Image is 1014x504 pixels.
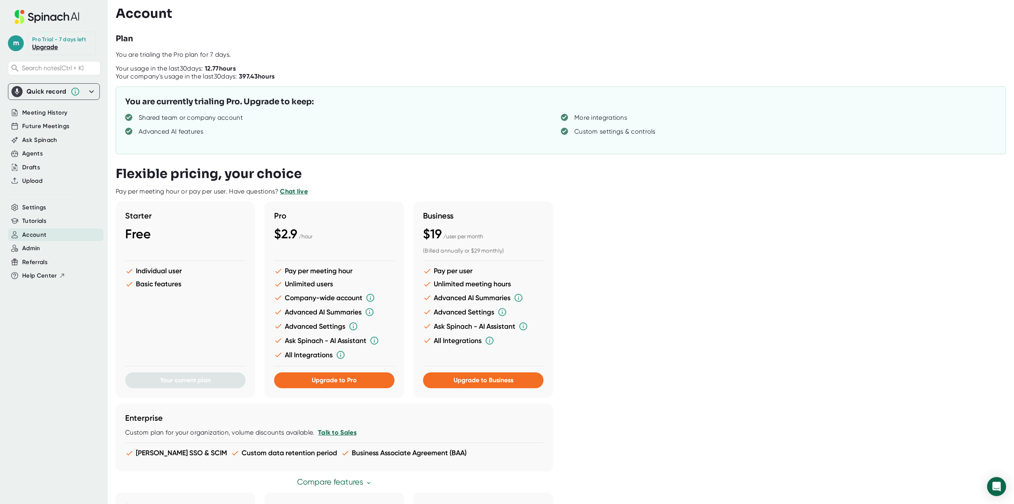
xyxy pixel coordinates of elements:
[318,429,356,436] a: Talk to Sales
[27,88,67,96] div: Quick record
[299,233,313,240] span: / hour
[274,350,395,360] li: All Integrations
[423,247,543,255] div: (Billed annually or $29 monthly)
[341,449,467,457] li: Business Associate Agreement (BAA)
[231,449,337,457] li: Custom data retention period
[423,336,543,345] li: All Integrations
[274,211,395,220] h3: Pro
[116,6,172,21] h3: Account
[312,376,357,384] span: Upgrade to Pro
[274,267,395,275] li: Pay per meeting hour
[423,372,543,388] button: Upgrade to Business
[22,122,69,131] button: Future Meetings
[139,128,203,136] div: Advanced AI features
[22,258,48,267] button: Referrals
[423,307,543,317] li: Advanced Settings
[274,307,395,317] li: Advanced AI Summaries
[423,280,543,288] li: Unlimited meeting hours
[297,477,372,487] a: Compare features
[160,376,211,384] span: Your current plan
[22,163,40,172] button: Drafts
[125,429,543,437] div: Custom plan for your organization, volume discounts available.
[125,211,246,220] h3: Starter
[239,73,274,80] b: 397.43 hours
[423,293,543,303] li: Advanced AI Summaries
[22,64,84,72] span: Search notes (Ctrl + K)
[139,114,243,122] div: Shared team or company account
[22,217,46,226] button: Tutorials
[22,176,42,186] button: Upload
[274,293,395,303] li: Company-wide account
[116,188,308,195] div: Pay per meeting hour or pay per user. Have questions?
[116,65,236,73] div: Your usage in the last 30 days:
[205,65,236,72] b: 12.77 hours
[22,230,46,240] button: Account
[116,166,302,181] h3: Flexible pricing, your choice
[125,280,246,288] li: Basic features
[423,211,543,220] h3: Business
[423,322,543,331] li: Ask Spinach - AI Assistant
[116,33,133,45] h3: Plan
[454,376,513,384] span: Upgrade to Business
[274,336,395,345] li: Ask Spinach - AI Assistant
[274,372,395,388] button: Upgrade to Pro
[22,271,65,280] button: Help Center
[22,108,67,117] button: Meeting History
[22,271,57,280] span: Help Center
[116,73,274,80] div: Your company's usage in the last 30 days:
[125,96,314,108] h3: You are currently trialing Pro. Upgrade to keep:
[11,84,96,100] div: Quick record
[22,149,43,158] button: Agents
[574,114,627,122] div: More integrations
[274,226,297,241] span: $2.9
[22,203,46,212] button: Settings
[987,477,1006,496] div: Open Intercom Messenger
[22,136,57,145] button: Ask Spinach
[125,267,246,275] li: Individual user
[125,226,151,241] span: Free
[443,233,483,240] span: / user per month
[274,322,395,331] li: Advanced Settings
[116,51,1014,59] div: You are trialing the Pro plan for 7 days.
[280,188,308,195] a: Chat live
[423,226,442,241] span: $19
[423,267,543,275] li: Pay per user
[274,280,395,288] li: Unlimited users
[574,128,656,136] div: Custom settings & controls
[22,244,40,253] button: Admin
[8,35,24,51] span: m
[125,449,227,457] li: [PERSON_NAME] SSO & SCIM
[125,413,543,423] h3: Enterprise
[32,43,58,51] a: Upgrade
[125,372,246,388] button: Your current plan
[32,36,86,43] div: Pro Trial - 7 days left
